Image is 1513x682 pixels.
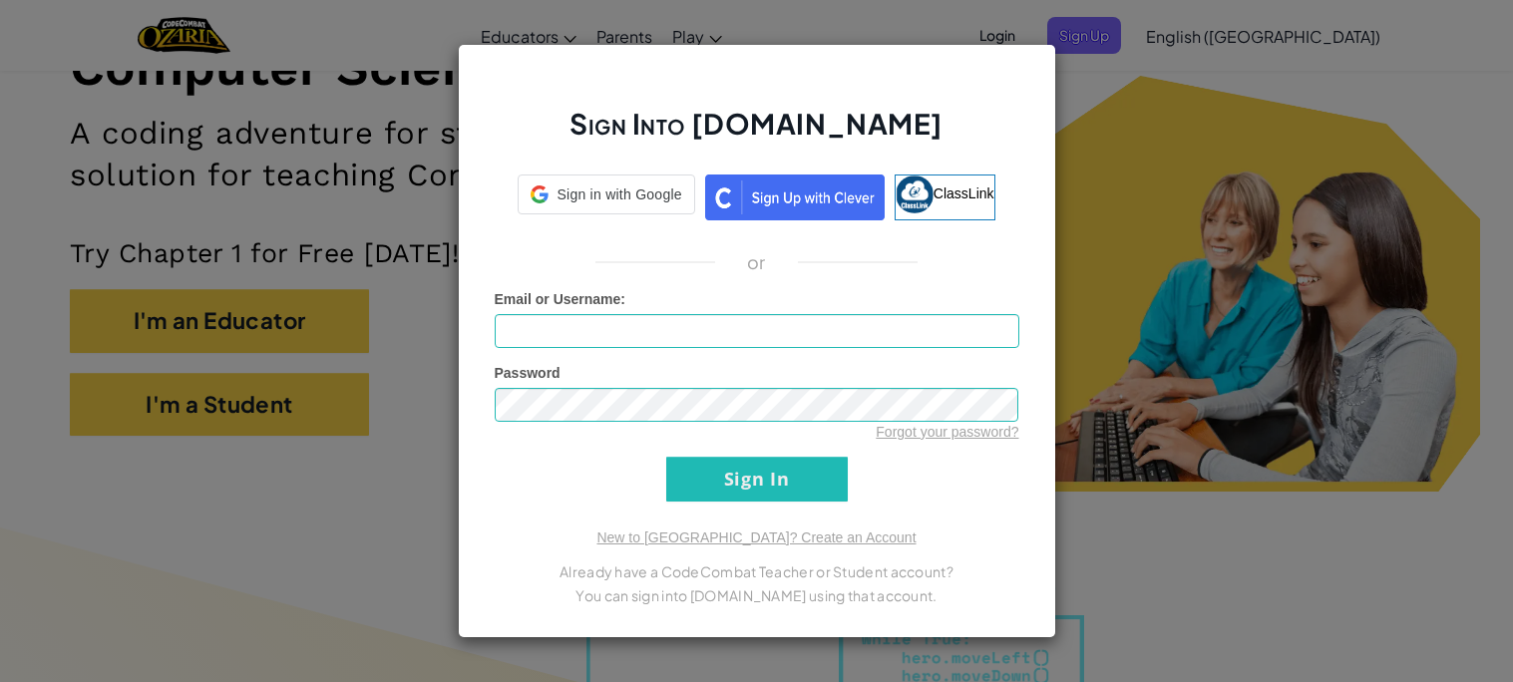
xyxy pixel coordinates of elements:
span: Sign in with Google [557,184,681,204]
a: New to [GEOGRAPHIC_DATA]? Create an Account [596,529,916,545]
img: clever_sso_button@2x.png [705,174,885,220]
span: Email or Username [495,291,621,307]
span: ClassLink [934,185,994,201]
h2: Sign Into [DOMAIN_NAME] [495,105,1019,163]
div: Sign in with Google [518,174,694,214]
img: classlink-logo-small.png [896,175,934,213]
p: or [747,250,766,274]
p: You can sign into [DOMAIN_NAME] using that account. [495,583,1019,607]
label: : [495,289,626,309]
p: Already have a CodeCombat Teacher or Student account? [495,559,1019,583]
a: Sign in with Google [518,174,694,220]
input: Sign In [666,457,848,502]
a: Forgot your password? [876,424,1018,440]
span: Password [495,365,561,381]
